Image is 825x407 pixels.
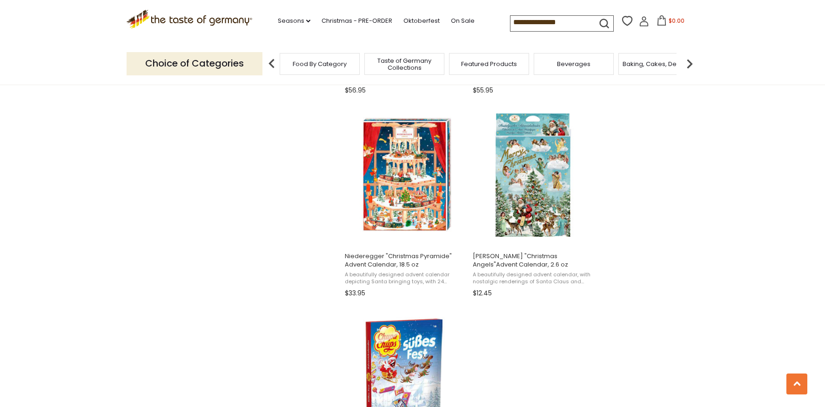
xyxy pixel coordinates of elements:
[473,271,593,286] span: A beautifully designed advent calendar, with nostalgic renderings of Santa Claus and angels aroun...
[623,60,695,67] a: Baking, Cakes, Desserts
[343,113,467,237] img: Niederegger "Christmas Pyramide" Advent Calendar, 18.5 oz
[343,106,467,301] a: Niederegger
[471,106,595,301] a: Heidel
[473,86,493,95] span: $55.95
[293,60,347,67] a: Food By Category
[345,252,465,269] span: Niederegger "Christmas Pyramide" Advent Calendar, 18.5 oz
[461,60,517,67] a: Featured Products
[345,271,465,286] span: A beautifully designed advent calendar depicting Santa bringing toys, with 24 Niederegger marzipa...
[651,15,691,29] button: $0.00
[322,16,392,26] a: Christmas - PRE-ORDER
[473,252,593,269] span: [PERSON_NAME] "Christmas Angels"Advent Calendar, 2.6 oz
[557,60,590,67] a: Beverages
[367,57,442,71] a: Taste of Germany Collections
[345,288,365,298] span: $33.95
[278,16,310,26] a: Seasons
[127,52,262,75] p: Choice of Categories
[471,113,595,237] img: Heidel "Christmas Angels"Advent Calendar, 2.6 oz
[262,54,281,73] img: previous arrow
[451,16,475,26] a: On Sale
[345,86,366,95] span: $56.95
[403,16,440,26] a: Oktoberfest
[473,288,492,298] span: $12.45
[669,17,684,25] span: $0.00
[680,54,699,73] img: next arrow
